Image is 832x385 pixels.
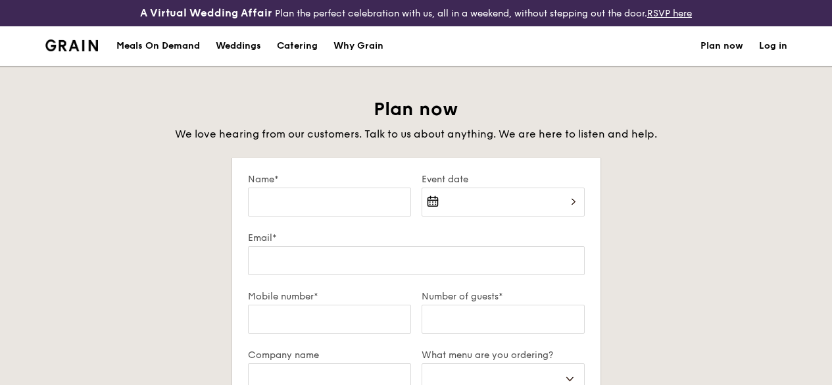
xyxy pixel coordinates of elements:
a: Why Grain [326,26,391,66]
span: Plan now [374,98,458,120]
label: Company name [248,349,411,361]
div: Meals On Demand [116,26,200,66]
label: Mobile number* [248,291,411,302]
label: Email* [248,232,585,244]
label: Name* [248,174,411,185]
a: Log in [759,26,787,66]
div: Plan the perfect celebration with us, all in a weekend, without stepping out the door. [139,5,693,21]
a: Weddings [208,26,269,66]
h4: A Virtual Wedding Affair [140,5,272,21]
a: Meals On Demand [109,26,208,66]
div: Weddings [216,26,261,66]
a: Plan now [700,26,743,66]
a: Logotype [45,39,99,51]
div: Why Grain [333,26,383,66]
label: Event date [422,174,585,185]
a: Catering [269,26,326,66]
label: What menu are you ordering? [422,349,585,361]
label: Number of guests* [422,291,585,302]
span: We love hearing from our customers. Talk to us about anything. We are here to listen and help. [175,128,657,140]
a: RSVP here [647,8,692,19]
div: Catering [277,26,318,66]
img: Grain [45,39,99,51]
